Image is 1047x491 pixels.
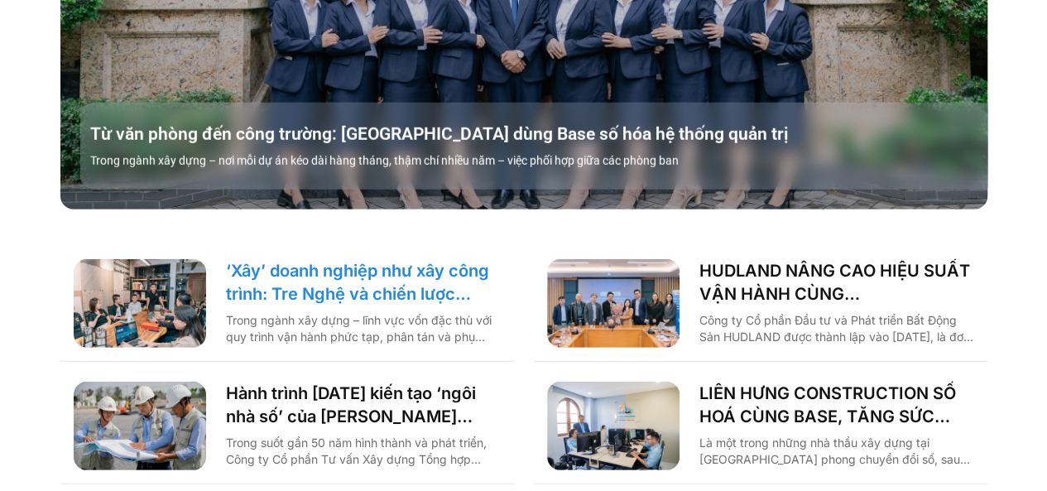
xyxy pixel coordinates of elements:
p: Trong ngành xây dựng – nơi mỗi dự án kéo dài hàng tháng, thậm chí nhiều năm – việc phối hợp giữa ... [90,152,997,170]
a: Hành trình [DATE] kiến tạo ‘ngôi nhà số’ của [PERSON_NAME] cùng [DOMAIN_NAME]: Tiết kiệm 80% thời... [226,382,501,428]
a: Từ văn phòng đến công trường: [GEOGRAPHIC_DATA] dùng Base số hóa hệ thống quản trị [90,123,997,146]
a: LIÊN HƯNG CONSTRUCTION SỐ HOÁ CÙNG BASE, TĂNG SỨC MẠNH NỘI TẠI KHAI PHÁ THỊ TRƯỜNG [GEOGRAPHIC_DATA] [699,382,974,428]
a: ‘Xây’ doanh nghiệp như xây công trình: Tre Nghệ và chiến lược chuyển đổi từ gốc [226,259,501,306]
p: Trong suốt gần 50 năm hình thành và phát triển, Công ty Cổ phần Tư vấn Xây dựng Tổng hợp (Nagecco... [226,435,501,468]
a: HUDLAND NÂNG CAO HIỆU SUẤT VẬN HÀNH CÙNG [DOMAIN_NAME] [699,259,974,306]
img: chuyển đổi số liên hưng base [547,382,680,470]
p: Là một trong những nhà thầu xây dựng tại [GEOGRAPHIC_DATA] phong chuyển đổi số, sau gần [DATE] vậ... [699,435,974,468]
p: Trong ngành xây dựng – lĩnh vực vốn đặc thù với quy trình vận hành phức tạp, phân tán và phụ thuộ... [226,312,501,345]
p: Công ty Cổ phần Đầu tư và Phát triển Bất Động Sản HUDLAND được thành lập vào [DATE], là đơn vị th... [699,312,974,345]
